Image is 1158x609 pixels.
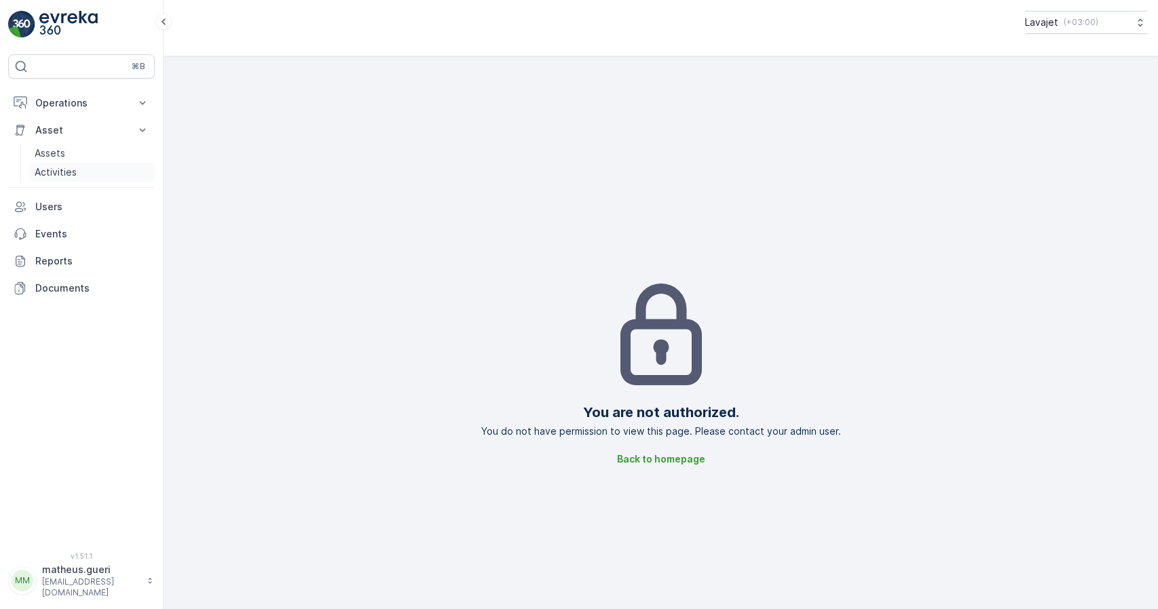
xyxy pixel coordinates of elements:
[12,570,33,591] div: MM
[8,90,155,117] button: Operations
[35,227,149,241] p: Events
[42,576,140,598] p: [EMAIL_ADDRESS][DOMAIN_NAME]
[35,281,149,295] p: Documents
[39,11,98,38] img: logo_light-DOdMpM7g.png
[1025,11,1147,34] button: Lavajet(+03:00)
[29,163,155,182] a: Activities
[1064,17,1098,28] p: ( +03:00 )
[35,123,128,137] p: Asset
[8,193,155,220] a: Users
[8,563,155,598] button: MMmatheus.gueri[EMAIL_ADDRESS][DOMAIN_NAME]
[42,563,140,576] p: matheus.gueri
[8,275,155,302] a: Documents
[8,248,155,275] a: Reports
[1025,16,1058,29] p: Lavajet
[8,220,155,248] a: Events
[8,117,155,144] button: Asset
[617,452,705,466] p: Back to homepage
[609,448,713,470] button: Back to homepage
[481,425,841,438] p: You do not have permission to view this page. Please contact your admin user.
[8,552,155,560] span: v 1.51.1
[35,200,149,214] p: Users
[35,96,128,110] p: Operations
[583,402,739,423] h2: You are not authorized.
[132,61,145,72] p: ⌘B
[8,11,35,38] img: logo
[35,146,65,160] p: Assets
[35,254,149,268] p: Reports
[29,144,155,163] a: Assets
[35,165,77,179] p: Activities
